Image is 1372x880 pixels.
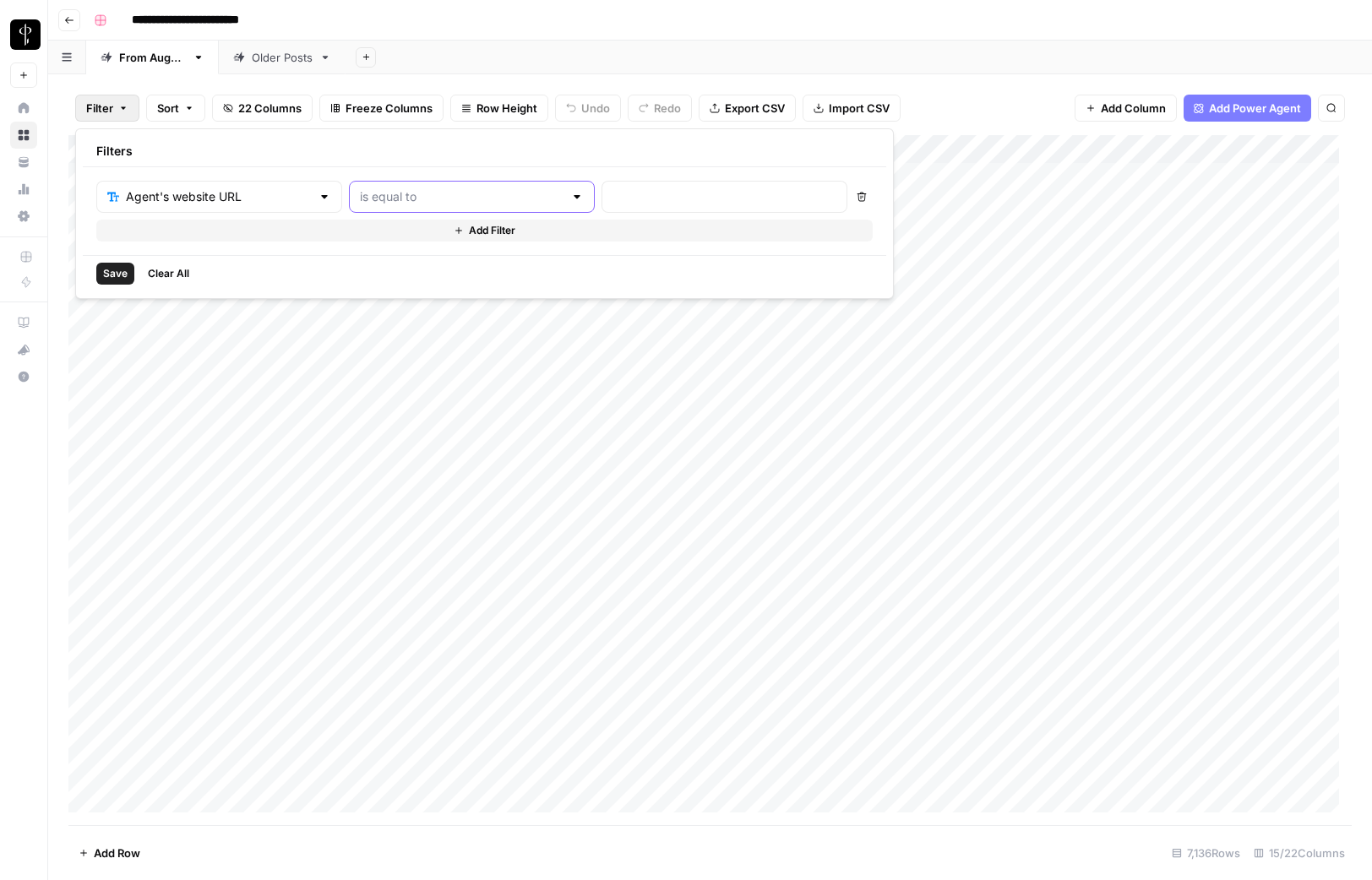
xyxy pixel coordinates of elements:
[126,188,311,205] input: Agent's website URL
[1247,839,1352,866] div: 15/22 Columns
[75,95,139,122] button: Filter
[1101,100,1166,117] span: Add Column
[83,136,886,167] div: Filters
[146,95,205,122] button: Sort
[103,266,128,281] span: Save
[1184,95,1311,122] button: Add Power Agent
[119,49,186,66] div: From [DATE]
[11,337,36,362] div: What's new?
[1165,839,1247,866] div: 7,136 Rows
[10,176,37,203] a: Usage
[86,100,113,117] span: Filter
[75,128,894,299] div: Filter
[628,95,692,122] button: Redo
[68,839,150,866] button: Add Row
[725,100,785,117] span: Export CSV
[803,95,901,122] button: Import CSV
[319,95,444,122] button: Freeze Columns
[238,100,302,117] span: 22 Columns
[10,19,41,50] img: LP Production Workloads Logo
[360,188,563,205] input: is equal to
[157,100,179,117] span: Sort
[829,100,890,117] span: Import CSV
[141,263,196,285] button: Clear All
[581,100,610,117] span: Undo
[10,363,37,390] button: Help + Support
[555,95,621,122] button: Undo
[148,266,189,281] span: Clear All
[94,845,140,861] span: Add Row
[10,122,37,149] a: Browse
[96,263,134,285] button: Save
[252,49,313,66] div: Older Posts
[476,100,537,117] span: Row Height
[1075,95,1177,122] button: Add Column
[219,41,346,74] a: Older Posts
[10,149,37,176] a: Your Data
[469,223,515,238] span: Add Filter
[10,336,37,363] button: What's new?
[86,41,219,74] a: From [DATE]
[10,95,37,122] a: Home
[10,203,37,230] a: Settings
[10,309,37,336] a: AirOps Academy
[450,95,548,122] button: Row Height
[212,95,313,122] button: 22 Columns
[10,14,37,56] button: Workspace: LP Production Workloads
[346,100,433,117] span: Freeze Columns
[1209,100,1301,117] span: Add Power Agent
[699,95,796,122] button: Export CSV
[96,220,873,242] button: Add Filter
[654,100,681,117] span: Redo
